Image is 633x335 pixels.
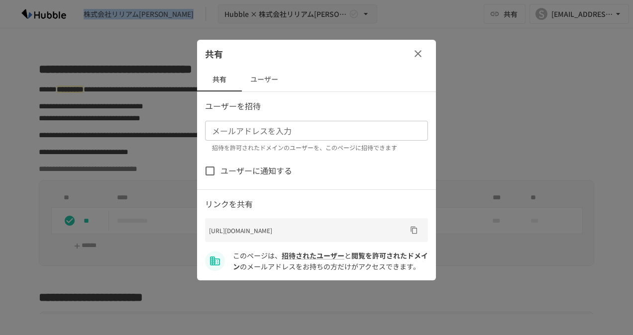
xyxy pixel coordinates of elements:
[282,251,344,260] a: 招待されたユーザー
[233,251,428,271] span: otsuka.jp
[197,68,242,91] button: 共有
[220,165,292,177] span: ユーザーに通知する
[233,250,428,272] p: このページは、 と のメールアドレスをお持ちの方だけがアクセスできます。
[212,143,421,153] p: 招待を許可されたドメインのユーザーを、このページに招待できます
[205,100,428,113] p: ユーザーを招待
[209,226,406,235] p: [URL][DOMAIN_NAME]
[406,222,422,238] button: URLをコピー
[242,68,287,91] button: ユーザー
[197,40,436,68] div: 共有
[205,198,428,211] p: リンクを共有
